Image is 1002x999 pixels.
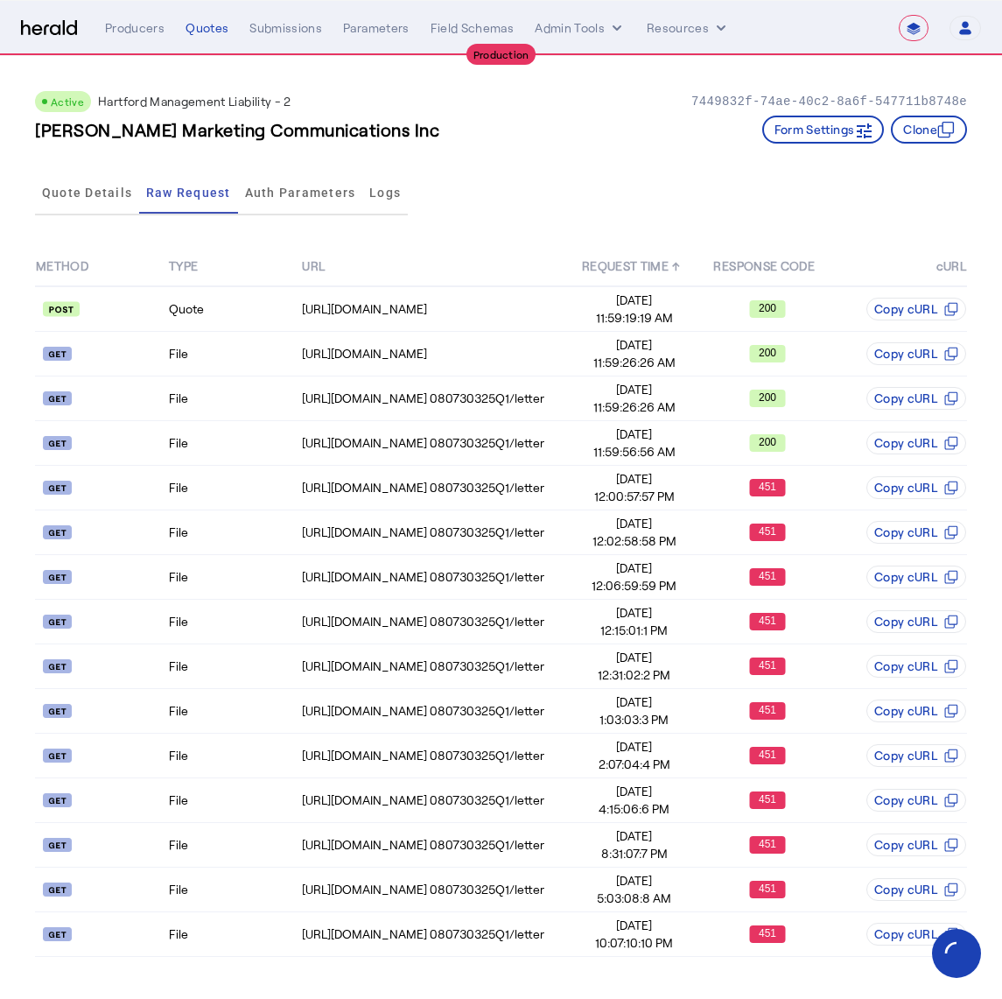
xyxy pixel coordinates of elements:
[569,426,700,443] span: [DATE]
[302,658,566,675] div: [URL][DOMAIN_NAME] 080730325Q1/letter
[866,387,966,410] button: Copy cURL
[569,398,700,416] span: 11:59:26:26 AM
[569,488,700,505] span: 12:00:57:57 PM
[866,521,966,544] button: Copy cURL
[569,711,700,728] span: 1:03:03:3 PM
[569,666,700,684] span: 12:31:02:2 PM
[569,934,700,952] span: 10:07:10:10 PM
[168,286,301,332] td: Quote
[759,615,776,627] text: 451
[866,298,966,320] button: Copy cURL
[98,93,291,110] p: Hartford Management Liability - 2
[302,881,566,898] div: [URL][DOMAIN_NAME] 080730325Q1/letter
[466,44,536,65] div: Production
[569,309,700,327] span: 11:59:19:19 AM
[569,577,700,594] span: 12:06:59:59 PM
[759,436,776,448] text: 200
[866,610,966,633] button: Copy cURL
[302,479,566,496] div: [URL][DOMAIN_NAME] 080730325Q1/letter
[569,649,700,666] span: [DATE]
[569,532,700,550] span: 12:02:58:58 PM
[431,19,515,37] div: Field Schemas
[569,693,700,711] span: [DATE]
[168,376,301,421] td: File
[759,838,776,850] text: 451
[866,700,966,722] button: Copy cURL
[168,555,301,600] td: File
[759,347,776,359] text: 200
[762,116,885,144] button: Form Settings
[759,883,776,895] text: 451
[866,789,966,812] button: Copy cURL
[301,247,567,286] th: URL
[302,747,566,764] div: [URL][DOMAIN_NAME] 080730325Q1/letter
[759,659,776,672] text: 451
[168,466,301,510] td: File
[168,868,301,912] td: File
[168,332,301,376] td: File
[759,525,776,538] text: 451
[568,247,701,286] th: REQUEST TIME
[302,702,566,720] div: [URL][DOMAIN_NAME] 080730325Q1/letter
[672,258,680,273] span: ↑
[569,604,700,622] span: [DATE]
[168,644,301,689] td: File
[866,476,966,499] button: Copy cURL
[569,738,700,756] span: [DATE]
[302,390,566,407] div: [URL][DOMAIN_NAME] 080730325Q1/letter
[569,354,700,371] span: 11:59:26:26 AM
[302,791,566,809] div: [URL][DOMAIN_NAME] 080730325Q1/letter
[343,19,410,37] div: Parameters
[701,247,834,286] th: RESPONSE CODE
[569,756,700,773] span: 2:07:04:4 PM
[569,800,700,818] span: 4:15:06:6 PM
[569,622,700,639] span: 12:15:01:1 PM
[866,432,966,454] button: Copy cURL
[569,890,700,907] span: 5:03:08:8 AM
[35,247,168,286] th: METHOD
[168,689,301,734] td: File
[759,793,776,806] text: 451
[569,783,700,800] span: [DATE]
[834,247,967,286] th: cURL
[186,19,228,37] div: Quotes
[105,19,165,37] div: Producers
[647,19,730,37] button: Resources dropdown menu
[21,20,77,37] img: Herald Logo
[569,443,700,461] span: 11:59:56:56 AM
[302,434,566,452] div: [URL][DOMAIN_NAME] 080730325Q1/letter
[302,925,566,943] div: [URL][DOMAIN_NAME] 080730325Q1/letter
[759,927,776,939] text: 451
[569,470,700,488] span: [DATE]
[759,704,776,716] text: 451
[891,116,967,144] button: Clone
[302,613,566,630] div: [URL][DOMAIN_NAME] 080730325Q1/letter
[866,744,966,767] button: Copy cURL
[168,600,301,644] td: File
[51,95,84,108] span: Active
[866,342,966,365] button: Copy cURL
[569,559,700,577] span: [DATE]
[168,778,301,823] td: File
[369,186,401,199] span: Logs
[866,878,966,901] button: Copy cURL
[168,421,301,466] td: File
[569,827,700,845] span: [DATE]
[168,912,301,957] td: File
[535,19,626,37] button: internal dropdown menu
[759,391,776,404] text: 200
[302,568,566,586] div: [URL][DOMAIN_NAME] 080730325Q1/letter
[249,19,322,37] div: Submissions
[569,515,700,532] span: [DATE]
[569,381,700,398] span: [DATE]
[759,749,776,761] text: 451
[759,570,776,582] text: 451
[302,836,566,854] div: [URL][DOMAIN_NAME] 080730325Q1/letter
[146,186,231,199] span: Raw Request
[866,566,966,588] button: Copy cURL
[569,845,700,862] span: 8:31:07:7 PM
[35,117,439,142] h3: [PERSON_NAME] Marketing Communications Inc
[168,734,301,778] td: File
[569,336,700,354] span: [DATE]
[168,823,301,868] td: File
